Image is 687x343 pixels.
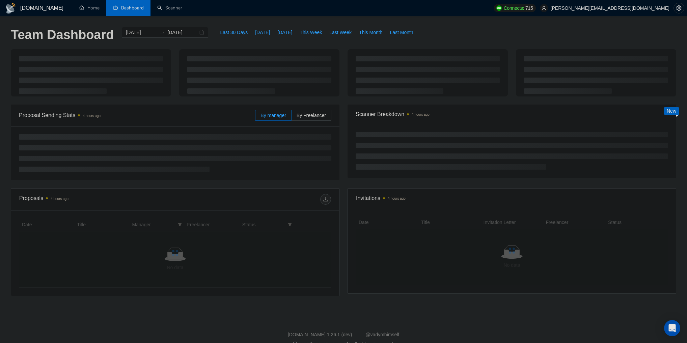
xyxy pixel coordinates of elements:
[300,29,322,36] span: This Week
[121,5,144,11] span: Dashboard
[359,29,382,36] span: This Month
[674,5,684,11] span: setting
[277,29,292,36] span: [DATE]
[296,27,326,38] button: This Week
[525,4,533,12] span: 715
[329,29,352,36] span: Last Week
[386,27,417,38] button: Last Month
[11,27,114,43] h1: Team Dashboard
[83,114,101,118] time: 4 hours ago
[288,332,352,337] a: [DOMAIN_NAME] 1.26.1 (dev)
[19,194,175,205] div: Proposals
[496,5,502,11] img: upwork-logo.png
[355,27,386,38] button: This Month
[274,27,296,38] button: [DATE]
[159,30,165,35] span: to
[412,113,430,116] time: 4 hours ago
[356,194,668,202] span: Invitations
[664,320,680,336] div: Open Intercom Messenger
[79,5,100,11] a: homeHome
[504,4,524,12] span: Connects:
[216,27,251,38] button: Last 30 Days
[159,30,165,35] span: swap-right
[297,113,326,118] span: By Freelancer
[51,197,68,201] time: 4 hours ago
[113,5,118,10] span: dashboard
[365,332,399,337] a: @vadymhimself
[126,29,157,36] input: Start date
[667,108,676,114] span: New
[674,3,684,13] button: setting
[260,113,286,118] span: By manager
[251,27,274,38] button: [DATE]
[388,197,406,200] time: 4 hours ago
[167,29,198,36] input: End date
[390,29,413,36] span: Last Month
[220,29,248,36] span: Last 30 Days
[674,5,684,11] a: setting
[19,111,255,119] span: Proposal Sending Stats
[5,3,16,14] img: logo
[356,110,668,118] span: Scanner Breakdown
[255,29,270,36] span: [DATE]
[157,5,182,11] a: searchScanner
[326,27,355,38] button: Last Week
[542,6,546,10] span: user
